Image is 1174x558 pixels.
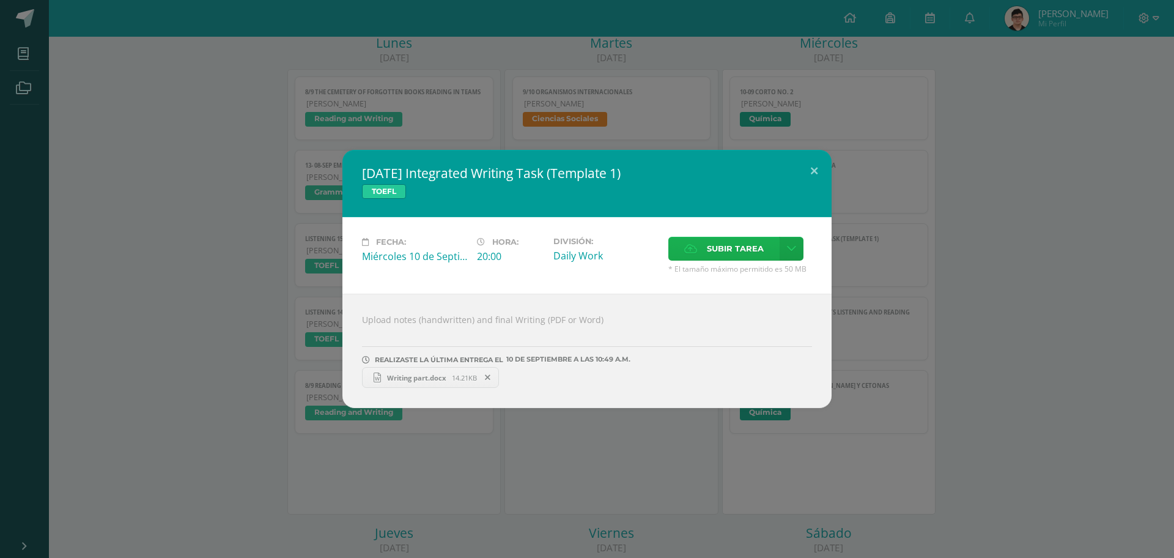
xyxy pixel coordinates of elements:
span: * El tamaño máximo permitido es 50 MB [668,264,812,274]
span: Subir tarea [707,237,764,260]
span: TOEFL [362,184,406,199]
label: División: [553,237,659,246]
a: Writing part.docx 14.21KB [362,367,499,388]
span: 10 DE septiembre A LAS 10:49 A.M. [503,359,630,360]
button: Close (Esc) [797,150,832,192]
div: 20:00 [477,250,544,263]
span: Hora: [492,237,519,247]
span: Fecha: [376,237,406,247]
span: 14.21KB [452,373,477,382]
div: Miércoles 10 de Septiembre [362,250,467,263]
div: Daily Work [553,249,659,262]
h2: [DATE] Integrated Writing Task (Template 1) [362,165,812,182]
span: Writing part.docx [381,373,452,382]
span: Remover entrega [478,371,498,384]
span: REALIZASTE LA ÚLTIMA ENTREGA EL [375,355,503,364]
div: Upload notes (handwritten) and final Writing (PDF or Word) [342,294,832,408]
